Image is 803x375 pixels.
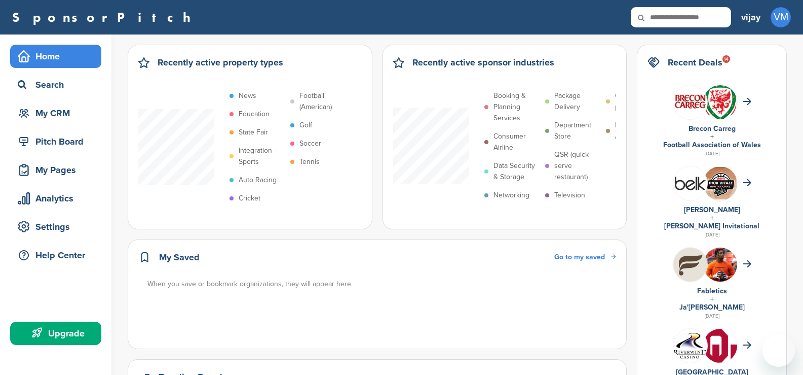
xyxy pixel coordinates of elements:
a: Upgrade [10,322,101,345]
a: [PERSON_NAME] Invitational [664,222,759,230]
h2: Recent Deals [668,55,722,70]
p: Tennis [299,156,320,167]
img: Ja'marr chase [703,248,737,288]
img: 170px football association of wales logo.svg [703,85,737,124]
div: Settings [15,218,101,236]
a: My CRM [10,101,101,125]
p: Auto Racing [239,175,277,186]
img: Fvoowbej 400x400 [673,85,707,119]
a: Go to my saved [554,252,616,263]
a: My Pages [10,158,101,182]
a: Help Center [10,244,101,267]
div: Analytics [15,189,101,208]
div: My CRM [15,104,101,122]
h2: Recently active property types [158,55,283,70]
a: Fabletics [697,287,727,295]
p: Cleaning products [615,90,662,113]
span: VM [771,7,791,27]
p: Department Store [554,120,601,142]
img: Cleanshot 2025 09 07 at 20.31.59 2x [703,167,737,199]
a: Brecon Carreg [689,124,736,133]
p: Football (American) [299,90,346,113]
a: Home [10,45,101,68]
p: News [239,90,256,101]
a: + [710,295,714,303]
img: Hb geub1 400x400 [673,248,707,282]
a: vijay [741,6,760,28]
p: Consumer Airline [493,131,540,153]
a: Ja'[PERSON_NAME] [679,303,745,312]
p: Package Delivery [554,90,601,113]
div: [DATE] [647,230,776,240]
img: Data [673,333,707,359]
a: SponsorPitch [12,11,197,24]
a: + [710,132,714,141]
div: Help Center [15,246,101,264]
img: L 1bnuap 400x400 [673,166,707,200]
a: Search [10,73,101,96]
p: Education [239,109,270,120]
div: [DATE] [647,149,776,158]
p: Television [554,190,585,201]
p: Networking [493,190,529,201]
p: Cricket [239,193,260,204]
div: Search [15,76,101,94]
span: Go to my saved [554,253,605,261]
p: Soccer [299,138,321,149]
p: Golf [299,120,312,131]
div: When you save or bookmark organizations, they will appear here. [147,279,617,290]
a: Analytics [10,187,101,210]
div: Pitch Board [15,132,101,151]
h2: Recently active sponsor industries [412,55,554,70]
a: Football Association of Wales [663,141,761,149]
div: 14 [722,55,730,63]
a: + [710,214,714,222]
p: State Fair [239,127,268,138]
p: Integration - Sports [239,145,285,167]
div: Home [15,47,101,65]
p: Data Security & Storage [493,160,540,183]
a: Pitch Board [10,130,101,153]
h3: vijay [741,10,760,24]
div: Upgrade [15,324,101,343]
a: Settings [10,215,101,238]
iframe: Button to launch messaging window [762,334,795,367]
p: Bathroom Appliances [615,120,662,142]
a: [PERSON_NAME] [684,206,740,214]
div: [DATE] [647,312,776,321]
h2: My Saved [159,250,200,264]
p: QSR (quick serve restaurant) [554,149,601,183]
p: Booking & Planning Services [493,90,540,124]
div: My Pages [15,161,101,179]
